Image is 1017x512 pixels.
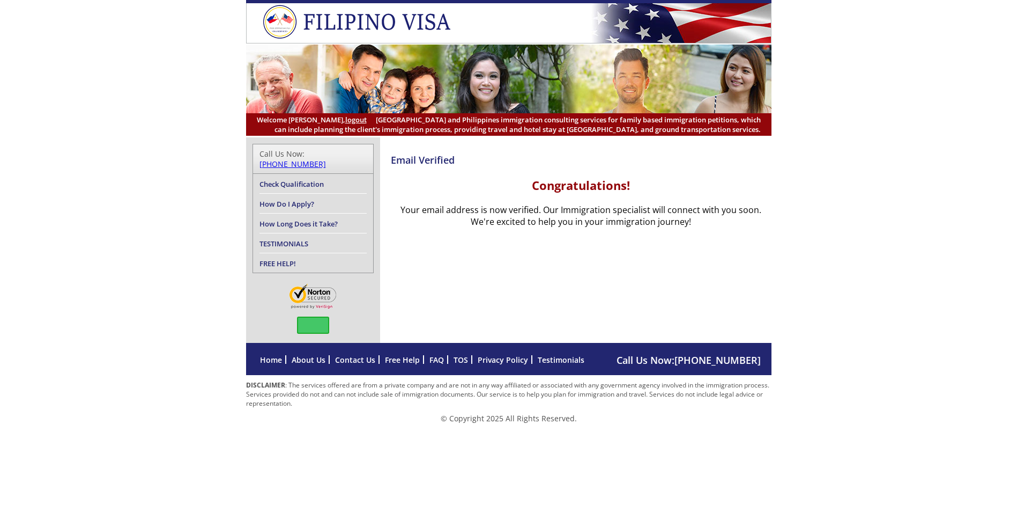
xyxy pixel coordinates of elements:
[259,219,338,229] a: How Long Does it Take?
[538,355,584,365] a: Testimonials
[532,177,630,193] strong: Congratulations!
[391,204,771,216] h2: Your email address is now verified. Our Immigration specialist will connect with you soon.
[292,355,325,365] a: About Us
[478,355,528,365] a: Privacy Policy
[259,179,324,189] a: Check Qualification
[345,115,367,125] a: logout
[260,355,282,365] a: Home
[385,355,420,365] a: Free Help
[674,354,761,367] a: [PHONE_NUMBER]
[257,115,761,134] span: [GEOGRAPHIC_DATA] and Philippines immigration consulting services for family based immigration pe...
[246,381,285,390] strong: DISCLAIMER
[391,216,771,228] h2: We're excited to help you in your immigration journey!
[259,159,326,169] a: [PHONE_NUMBER]
[259,199,314,209] a: How Do I Apply?
[259,149,367,169] div: Call Us Now:
[246,381,771,408] p: : The services offered are from a private company and are not in any way affiliated or associated...
[246,413,771,423] p: © Copyright 2025 All Rights Reserved.
[335,355,375,365] a: Contact Us
[259,259,296,268] a: FREE HELP!
[257,115,367,125] span: Welcome [PERSON_NAME],
[259,239,308,248] a: TESTIMONIALS
[391,153,771,166] h4: Email Verified
[429,355,444,365] a: FAQ
[454,355,468,365] a: TOS
[617,354,761,367] span: Call Us Now:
